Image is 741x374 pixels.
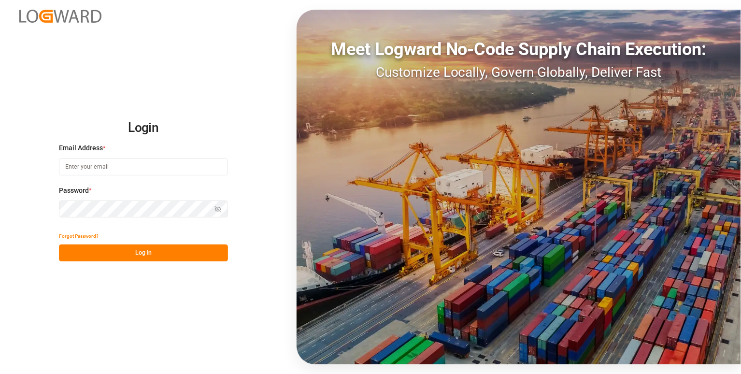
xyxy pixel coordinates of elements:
span: Email Address [59,143,103,153]
span: Password [59,186,89,196]
button: Forgot Password? [59,228,99,245]
div: Meet Logward No-Code Supply Chain Execution: [297,36,741,62]
button: Log In [59,245,228,261]
img: Logward_new_orange.png [19,10,101,23]
div: Customize Locally, Govern Globally, Deliver Fast [297,62,741,83]
h2: Login [59,113,228,144]
input: Enter your email [59,158,228,175]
